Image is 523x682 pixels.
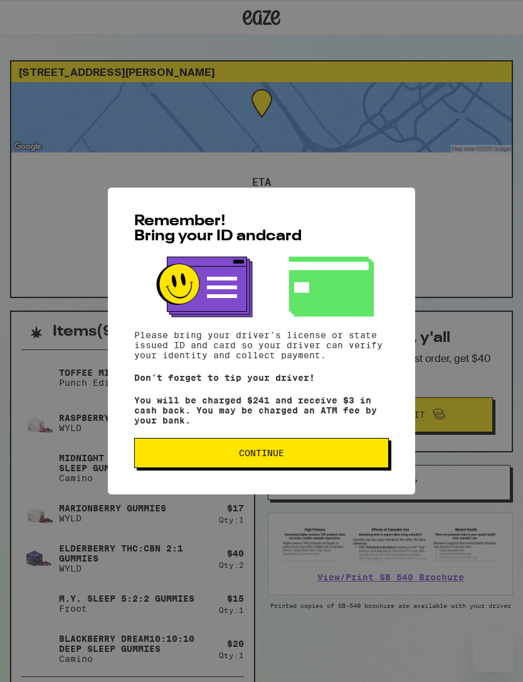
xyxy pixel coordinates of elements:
span: Continue [239,449,284,457]
p: You will be charged $241 and receive $3 in cash back. You may be charged an ATM fee by your bank. [134,395,389,425]
span: Remember! Bring your ID and card [134,214,302,244]
iframe: Button to launch messaging window [473,632,513,672]
p: Please bring your driver's license or state issued ID and card so your driver can verify your ide... [134,330,389,360]
p: Don't forget to tip your driver! [134,373,389,383]
button: Continue [134,438,389,468]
